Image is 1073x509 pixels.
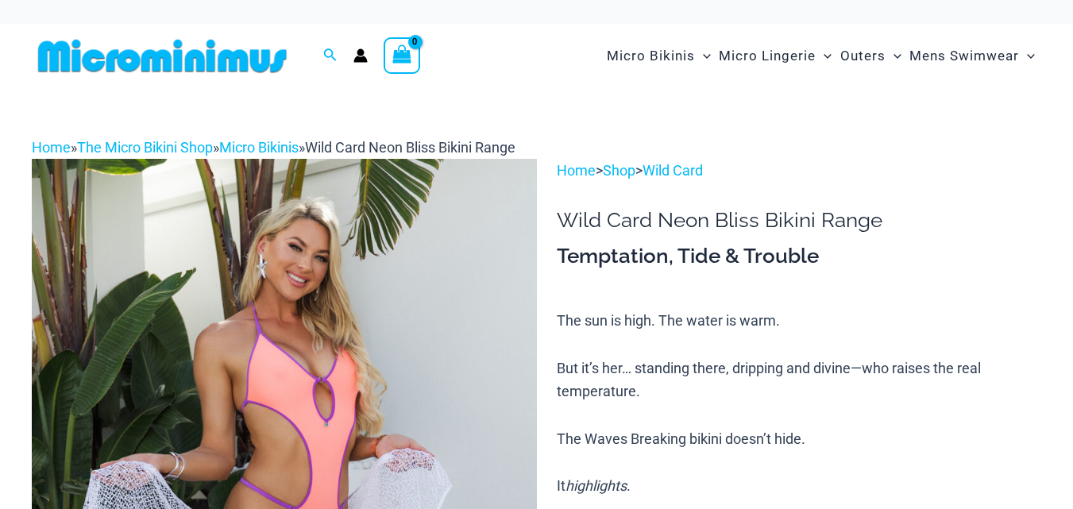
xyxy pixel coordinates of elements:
[219,139,299,156] a: Micro Bikinis
[719,36,816,76] span: Micro Lingerie
[600,29,1041,83] nav: Site Navigation
[643,162,703,179] a: Wild Card
[816,36,832,76] span: Menu Toggle
[1019,36,1035,76] span: Menu Toggle
[836,32,905,80] a: OutersMenu ToggleMenu Toggle
[323,46,338,66] a: Search icon link
[353,48,368,63] a: Account icon link
[557,243,1041,270] h3: Temptation, Tide & Trouble
[32,38,293,74] img: MM SHOP LOGO FLAT
[905,32,1039,80] a: Mens SwimwearMenu ToggleMenu Toggle
[840,36,886,76] span: Outers
[603,162,635,179] a: Shop
[384,37,420,74] a: View Shopping Cart, empty
[603,32,715,80] a: Micro BikinisMenu ToggleMenu Toggle
[715,32,836,80] a: Micro LingerieMenu ToggleMenu Toggle
[886,36,901,76] span: Menu Toggle
[557,162,596,179] a: Home
[565,477,627,494] i: highlights
[305,139,515,156] span: Wild Card Neon Bliss Bikini Range
[557,208,1041,233] h1: Wild Card Neon Bliss Bikini Range
[32,139,515,156] span: » » »
[557,159,1041,183] p: > >
[909,36,1019,76] span: Mens Swimwear
[607,36,695,76] span: Micro Bikinis
[77,139,213,156] a: The Micro Bikini Shop
[695,36,711,76] span: Menu Toggle
[32,139,71,156] a: Home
